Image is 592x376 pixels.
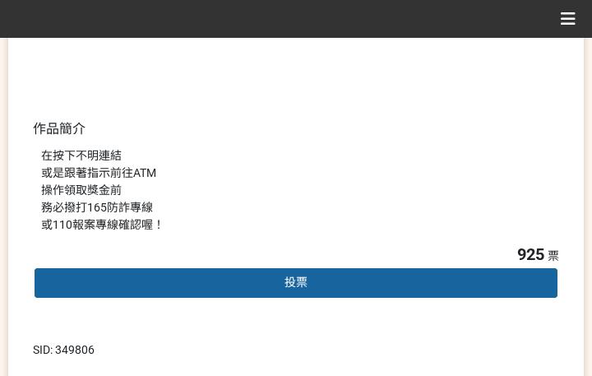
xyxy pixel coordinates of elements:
[517,244,544,264] span: 925
[548,249,559,262] span: 票
[284,276,308,289] span: 投票
[415,341,497,358] iframe: IFrame Embed
[33,343,95,356] span: SID: 349806
[41,147,551,234] div: 在按下不明連結 或是跟著指示前往ATM 操作領取獎金前 務必撥打165防詐專線 或110報案專線確認喔！
[33,121,86,137] span: 作品簡介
